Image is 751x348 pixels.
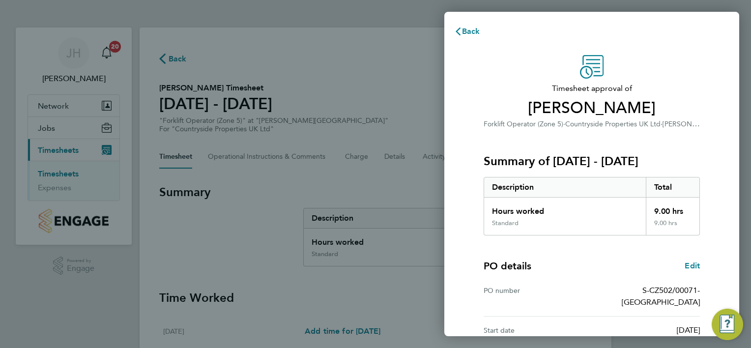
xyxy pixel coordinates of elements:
span: Countryside Properties UK Ltd [565,120,661,128]
span: [PERSON_NAME] [484,98,700,118]
button: Engage Resource Center [712,309,743,340]
span: Back [462,27,480,36]
div: Hours worked [484,198,646,219]
div: [DATE] [592,324,700,336]
div: PO number [484,285,592,308]
div: Total [646,177,700,197]
div: Summary of 18 - 24 Aug 2025 [484,177,700,235]
div: 9.00 hrs [646,219,700,235]
span: Timesheet approval of [484,83,700,94]
button: Back [444,22,490,41]
h3: Summary of [DATE] - [DATE] [484,153,700,169]
h4: PO details [484,259,531,273]
a: Edit [685,260,700,272]
div: 9.00 hrs [646,198,700,219]
div: Standard [492,219,519,227]
span: · [563,120,565,128]
span: · [661,120,663,128]
div: Start date [484,324,592,336]
span: Edit [685,261,700,270]
span: Forklift Operator (Zone 5) [484,120,563,128]
div: Description [484,177,646,197]
span: S-CZ502/00071-[GEOGRAPHIC_DATA] [622,286,700,307]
